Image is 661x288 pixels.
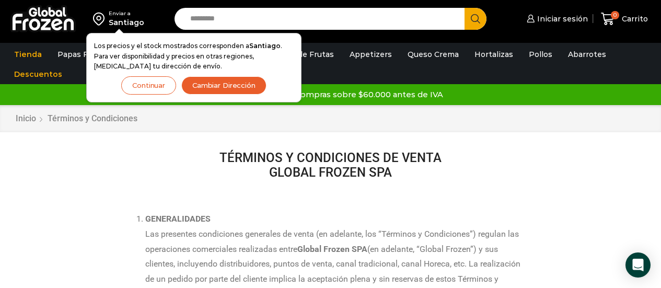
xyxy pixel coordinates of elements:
[611,11,619,19] span: 0
[344,44,397,64] a: Appetizers
[93,10,109,28] img: address-field-icon.svg
[135,151,527,181] h2: TÉRMINOS Y CONDICIONES DE VENTA GLOBAL FROZEN SPA
[145,229,519,254] span: Las presentes condiciones generales de venta (en adelante, los “Términos y Condiciones”) regulan ...
[109,10,144,17] div: Enviar a
[145,214,211,224] b: GENERALIDADES
[465,8,486,30] button: Search button
[249,42,281,50] strong: Santiago
[269,44,339,64] a: Pulpa de Frutas
[598,7,651,31] a: 0 Carrito
[402,44,464,64] a: Queso Crema
[9,64,67,84] a: Descuentos
[297,244,367,254] b: Global Frozen SPA
[625,252,651,278] div: Open Intercom Messenger
[109,17,144,28] div: Santiago
[48,113,137,123] span: Términos y Condiciones
[94,41,294,71] p: Los precios y el stock mostrados corresponden a . Para ver disponibilidad y precios en otras regi...
[535,14,588,24] span: Iniciar sesión
[524,44,558,64] a: Pollos
[563,44,611,64] a: Abarrotes
[524,8,588,29] a: Iniciar sesión
[469,44,518,64] a: Hortalizas
[15,113,37,125] a: Inicio
[181,76,266,95] button: Cambiar Dirección
[9,44,47,64] a: Tienda
[52,44,110,64] a: Papas Fritas
[619,14,648,24] span: Carrito
[121,76,176,95] button: Continuar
